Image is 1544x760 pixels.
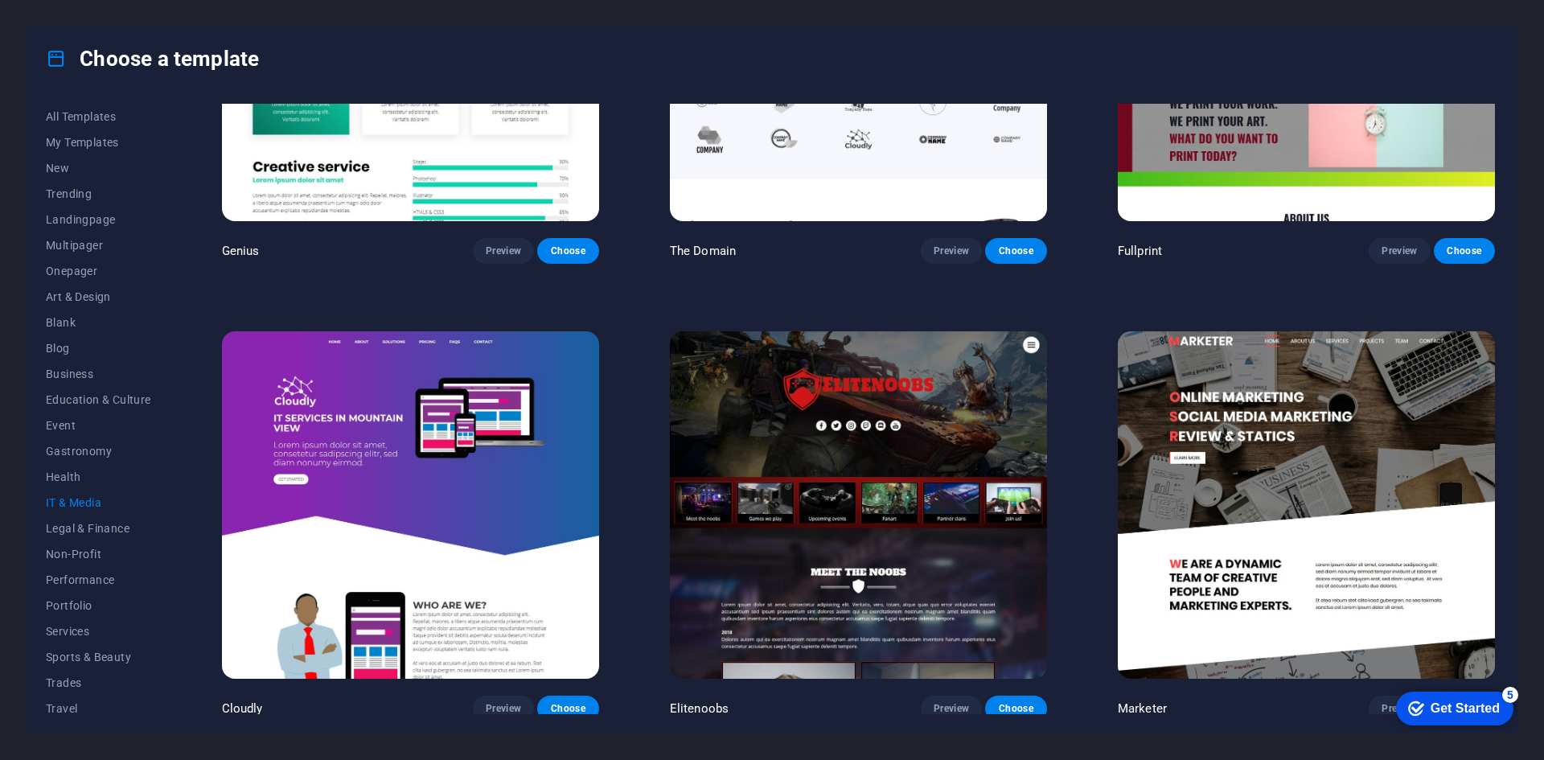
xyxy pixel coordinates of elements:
img: Cloudly [222,331,599,679]
span: Gastronomy [46,445,151,458]
span: Services [46,625,151,638]
button: Preview [1369,696,1430,721]
span: Non-Profit [46,548,151,561]
span: Trades [46,676,151,689]
p: Marketer [1118,700,1167,717]
div: 5 [119,3,135,19]
button: Non-Profit [46,541,151,567]
span: Performance [46,573,151,586]
button: Performance [46,567,151,593]
button: Choose [985,238,1046,264]
button: New [46,155,151,181]
span: Health [46,470,151,483]
span: Portfolio [46,599,151,612]
p: Cloudly [222,700,263,717]
button: Sports & Beauty [46,644,151,670]
button: Portfolio [46,593,151,618]
span: Blank [46,316,151,329]
span: Choose [550,244,585,257]
span: New [46,162,151,175]
span: Choose [998,244,1033,257]
span: Travel [46,702,151,715]
button: Event [46,413,151,438]
span: Choose [998,702,1033,715]
span: Art & Design [46,290,151,303]
button: Trending [46,181,151,207]
span: Preview [934,702,969,715]
button: Education & Culture [46,387,151,413]
button: Choose [985,696,1046,721]
button: Preview [473,696,534,721]
span: Landingpage [46,213,151,226]
button: Preview [473,238,534,264]
button: Blank [46,310,151,335]
button: All Templates [46,104,151,129]
button: Services [46,618,151,644]
h4: Choose a template [46,46,259,72]
button: Travel [46,696,151,721]
span: Sports & Beauty [46,651,151,663]
img: Elitenoobs [670,331,1047,679]
button: IT & Media [46,490,151,516]
img: Marketer [1118,331,1495,679]
button: Choose [1434,238,1495,264]
button: Choose [537,696,598,721]
span: Choose [550,702,585,715]
button: Business [46,361,151,387]
span: Onepager [46,265,151,277]
button: Trades [46,670,151,696]
button: Choose [537,238,598,264]
button: Onepager [46,258,151,284]
span: IT & Media [46,496,151,509]
button: Art & Design [46,284,151,310]
p: Elitenoobs [670,700,729,717]
button: Health [46,464,151,490]
button: Landingpage [46,207,151,232]
button: Blog [46,335,151,361]
p: The Domain [670,243,736,259]
button: Gastronomy [46,438,151,464]
p: Fullprint [1118,243,1162,259]
span: My Templates [46,136,151,149]
button: Legal & Finance [46,516,151,541]
span: Multipager [46,239,151,252]
button: Preview [921,696,982,721]
span: Business [46,368,151,380]
span: Event [46,419,151,432]
div: Get Started 5 items remaining, 0% complete [13,8,130,42]
span: Preview [486,702,521,715]
span: Blog [46,342,151,355]
span: Preview [1382,702,1417,715]
div: Get Started [47,18,117,32]
button: My Templates [46,129,151,155]
span: Trending [46,187,151,200]
span: All Templates [46,110,151,123]
span: Preview [934,244,969,257]
span: Choose [1447,244,1482,257]
button: Multipager [46,232,151,258]
p: Genius [222,243,260,259]
span: Preview [1382,244,1417,257]
span: Preview [486,244,521,257]
button: Preview [1369,238,1430,264]
span: Legal & Finance [46,522,151,535]
span: Education & Culture [46,393,151,406]
button: Preview [921,238,982,264]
